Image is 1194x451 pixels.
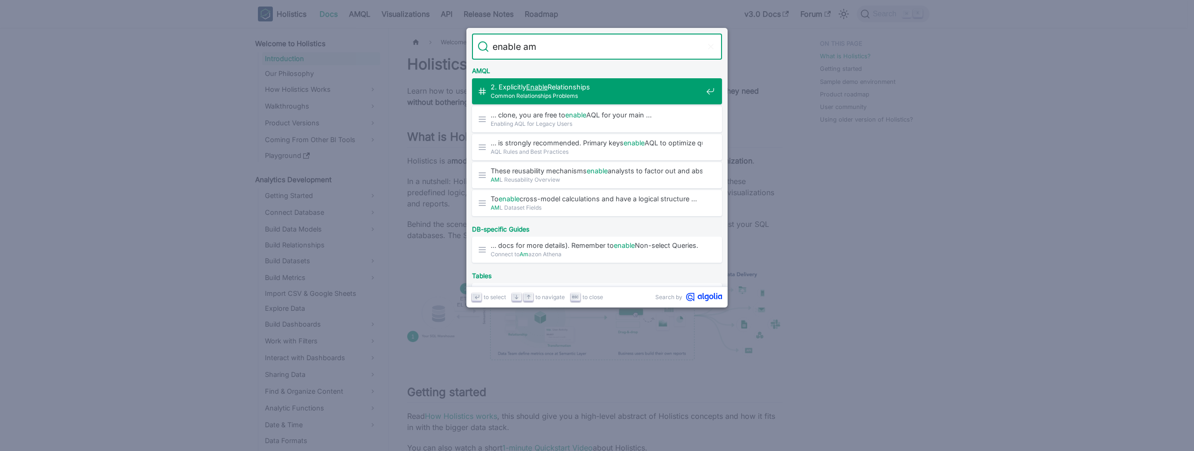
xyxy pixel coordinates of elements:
[470,265,724,283] div: Tables
[587,167,608,175] mark: enable
[491,203,702,212] span: L Dataset Fields
[491,176,500,183] mark: AM
[491,166,702,175] span: These reusability mechanisms analysts to factor out and abstract …
[491,147,702,156] span: AQL Rules and Best Practices
[491,204,500,211] mark: AM
[472,283,722,309] a: … Table. Sub-totals are theamount aggregating values in a …Pivot Table
[472,237,722,263] a: … docs for more details). Remember toenableNon-select Queries.Connect toAmazon Athena
[526,83,548,91] mark: Enable
[624,139,645,147] mark: enable
[520,251,528,258] mark: Am
[655,293,722,301] a: Search byAlgolia
[472,190,722,216] a: Toenablecross-model calculations and have a logical structure …AML Dataset Fields
[583,293,603,301] span: to close
[565,111,586,119] mark: enable
[473,294,480,301] svg: Enter key
[491,241,702,250] span: … docs for more details). Remember to Non-select Queries.
[470,60,724,78] div: AMQL
[491,82,702,91] span: 2. Explicitly Relationships​
[491,110,702,119] span: … clone, you are free to AQL for your main …
[572,294,579,301] svg: Escape key
[491,91,702,100] span: Common Relationships Problems
[525,294,532,301] svg: Arrow up
[491,250,702,259] span: Connect to azon Athena
[472,134,722,160] a: … is strongly recommended. Primary keysenableAQL to optimize queries …AQL Rules and Best Practices
[491,119,702,128] span: Enabling AQL for Legacy Users
[705,41,716,52] button: Clear the query
[686,293,722,301] svg: Algolia
[513,294,520,301] svg: Arrow down
[499,195,520,203] mark: enable
[472,162,722,188] a: These reusability mechanismsenableanalysts to factor out and abstract …AML Reusability Overview
[489,34,705,60] input: Search docs
[535,293,565,301] span: to navigate
[491,175,702,184] span: L Reusability Overview
[470,218,724,237] div: DB-specific Guides
[484,293,506,301] span: to select
[491,194,702,203] span: To cross-model calculations and have a logical structure …
[472,106,722,132] a: … clone, you are free toenableAQL for your main …Enabling AQL for Legacy Users
[655,293,682,301] span: Search by
[614,241,635,249] mark: enable
[491,138,702,147] span: … is strongly recommended. Primary keys AQL to optimize queries …
[472,78,722,104] a: 2. ExplicitlyEnableRelationships​Common Relationships Problems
